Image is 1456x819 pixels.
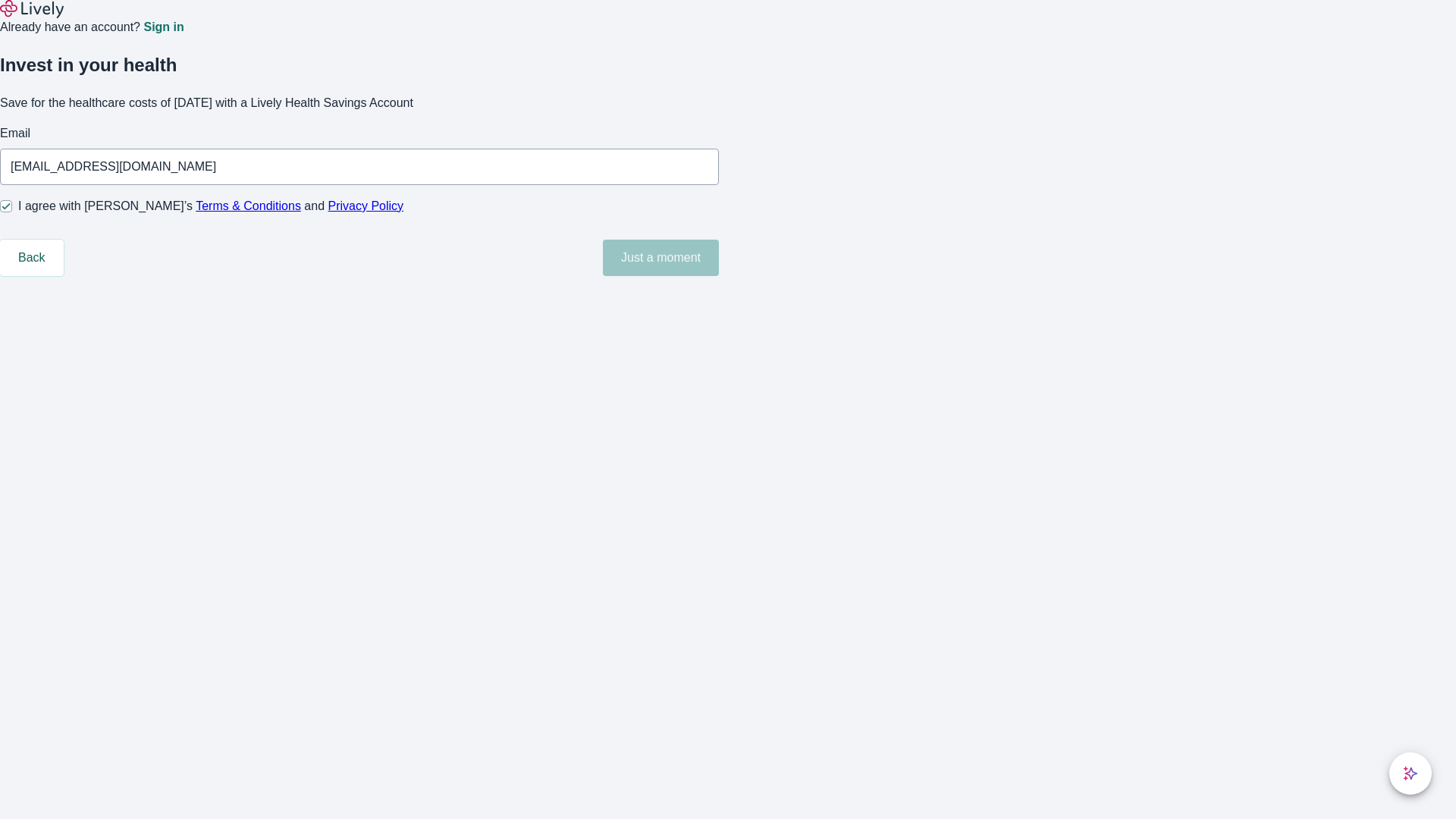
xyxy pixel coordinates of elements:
svg: Lively AI Assistant [1403,766,1418,781]
a: Privacy Policy [328,199,404,212]
a: Sign in [143,21,184,33]
button: chat [1389,752,1432,795]
a: Terms & Conditions [196,199,301,212]
span: I agree with [PERSON_NAME]’s and [18,197,403,215]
